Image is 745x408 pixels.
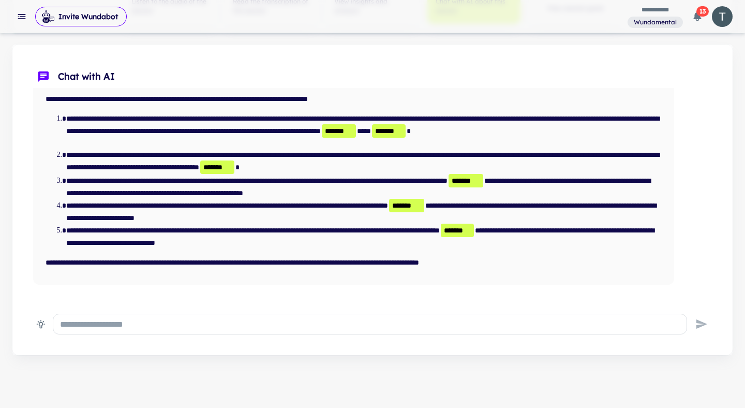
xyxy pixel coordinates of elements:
[628,16,683,28] span: You are a member of this workspace. Contact your workspace owner for assistance.
[712,6,733,27] img: photoURL
[687,6,708,27] button: 13
[696,6,709,17] span: 13
[630,18,681,27] span: Wundamental
[35,6,127,27] span: Invite Wundabot to record a meeting
[58,69,708,84] span: Chat with AI
[33,316,49,332] button: Sample prompts
[35,7,127,26] button: Invite Wundabot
